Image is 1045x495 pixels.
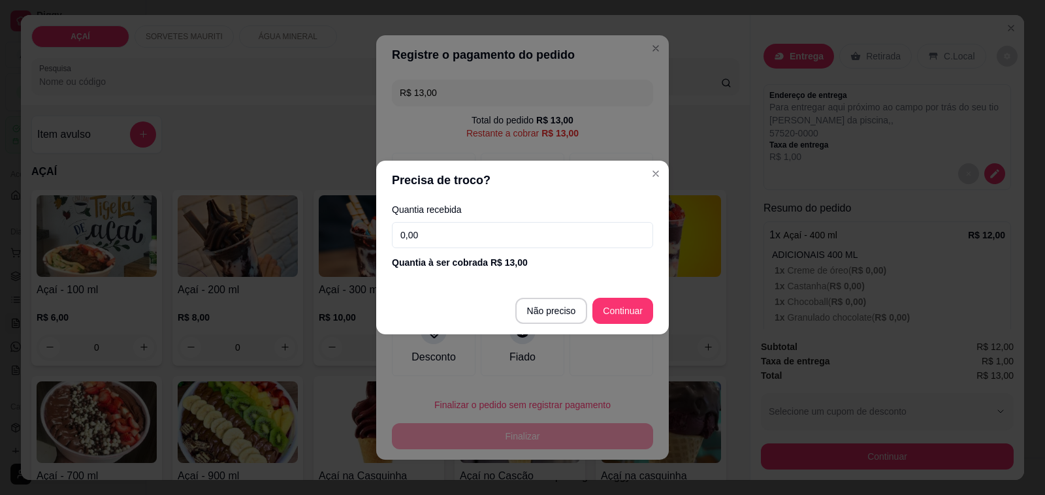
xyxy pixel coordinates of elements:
button: Continuar [592,298,653,324]
div: Quantia à ser cobrada R$ 13,00 [392,256,653,269]
label: Quantia recebida [392,205,653,214]
button: Não preciso [515,298,588,324]
header: Precisa de troco? [376,161,669,200]
button: Close [645,163,666,184]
